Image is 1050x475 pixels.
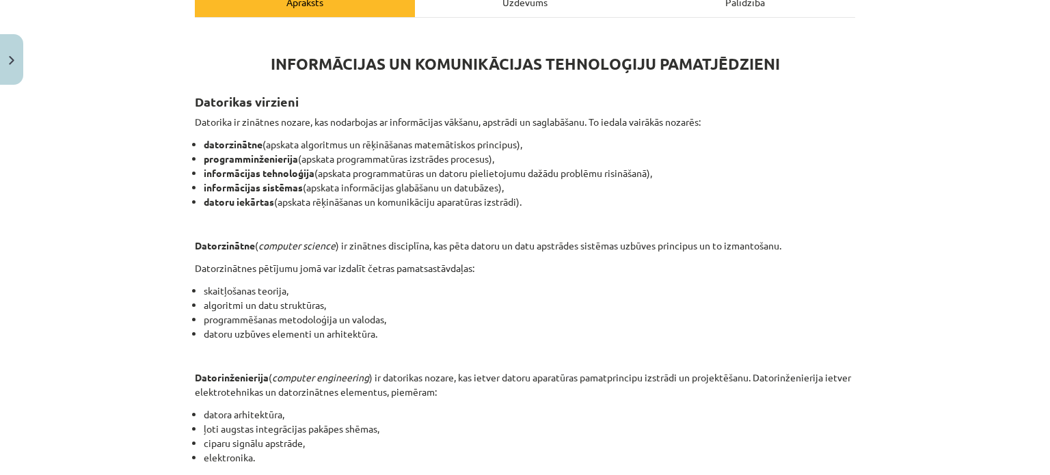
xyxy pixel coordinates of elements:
[204,195,855,209] li: (apskata rēķināšanas un komunikāciju aparatūras izstrādi).
[204,152,298,165] strong: programminženierija
[195,371,269,383] strong: Datorinženierija
[204,181,303,193] strong: informācijas sistēmas
[271,54,780,74] strong: INFORMĀCIJAS UN KOMUNIKĀCIJAS TEHNOLOĢIJU PAMATJĒDZIENI
[204,312,855,327] li: programmēšanas metodoloģija un valodas,
[9,56,14,65] img: icon-close-lesson-0947bae3869378f0d4975bcd49f059093ad1ed9edebbc8119c70593378902aed.svg
[195,261,855,275] p: Datorzinātnes pētījumu jomā var izdalīt četras pamatsastāvdaļas:
[204,422,855,436] li: ļoti augstas integrācijas pakāpes shēmas,
[204,195,274,208] strong: datoru iekārtas
[204,436,855,450] li: ciparu signālu apstrāde,
[204,167,314,179] strong: informācijas tehnoloģija
[204,138,262,150] strong: datorzinātne
[195,115,855,129] p: Datorika ir zinātnes nozare, kas nodarbojas ar informācijas vākšanu, apstrādi un saglabāšanu. To ...
[204,152,855,166] li: (apskata programmatūras izstrādes procesus),
[195,370,855,399] p: ( ) ir datorikas nozare, kas ietver datoru aparatūras pamatprincipu izstrādi un projektēšanu. Dat...
[195,239,255,252] strong: Datorzinātne
[204,407,855,422] li: datora arhitektūra,
[204,327,855,341] li: datoru uzbūves elementi un arhitektūra.
[204,298,855,312] li: algoritmi un datu struktūras,
[272,371,369,383] em: computer engineering
[195,94,299,109] strong: Datorikas virzieni
[258,239,336,252] em: computer science
[204,166,855,180] li: (apskata programmatūras un datoru pielietojumu dažādu problēmu risināšanā),
[204,284,855,298] li: skaitļošanas teorija,
[204,450,855,465] li: elektronika.
[195,239,855,253] p: ( ) ir zinātnes disciplīna, kas pēta datoru un datu apstrādes sistēmas uzbūves principus un to iz...
[204,180,855,195] li: (apskata informācijas glabāšanu un datubāzes),
[204,137,855,152] li: (apskata algoritmus un rēķināšanas matemātiskos principus),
